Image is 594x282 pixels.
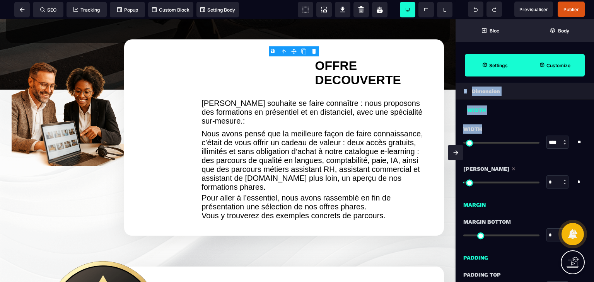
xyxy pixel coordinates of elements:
span: Open Layer Manager [525,19,594,42]
span: Tracking [73,7,100,13]
strong: Body [558,28,569,34]
span: Preview [514,2,553,17]
img: b19eb17435fec69ebfd9640db64efc4c_fond_transparent.png [12,36,124,147]
span: Open Blocks [456,19,525,42]
span: Setting Body [200,7,235,13]
span: Publier [563,7,579,12]
span: Screenshot [316,2,332,17]
text: [PERSON_NAME] souhaite se faire connaître : nous proposons des formations en présentiel et en dis... [201,78,428,108]
span: Custom Block [152,7,189,13]
span: Previsualiser [519,7,548,12]
p: Dimension [472,87,500,96]
span: Settings [465,54,525,76]
div: Width [459,102,590,115]
div: Padding [456,249,594,262]
strong: Bloc [490,28,499,34]
span: View components [298,2,313,17]
span: Padding Top [463,270,501,279]
span: Open Style Manager [525,54,585,76]
img: loading [464,89,467,93]
span: [PERSON_NAME] [463,164,510,173]
div: Pour aller à l’essentiel, nous avons rassemblé en fin de présentation une sélection de nos offres... [201,174,428,201]
span: Popup [117,7,138,13]
div: Margin [456,196,594,209]
text: Nous avons pensé que la meilleure façon de faire connaissance, c’était de vous offrir un cadeau d... [201,108,428,174]
strong: Customize [546,63,570,68]
span: SEO [40,7,56,13]
span: Width [463,124,482,134]
strong: Settings [489,63,508,68]
span: Margin Bottom [463,217,511,226]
